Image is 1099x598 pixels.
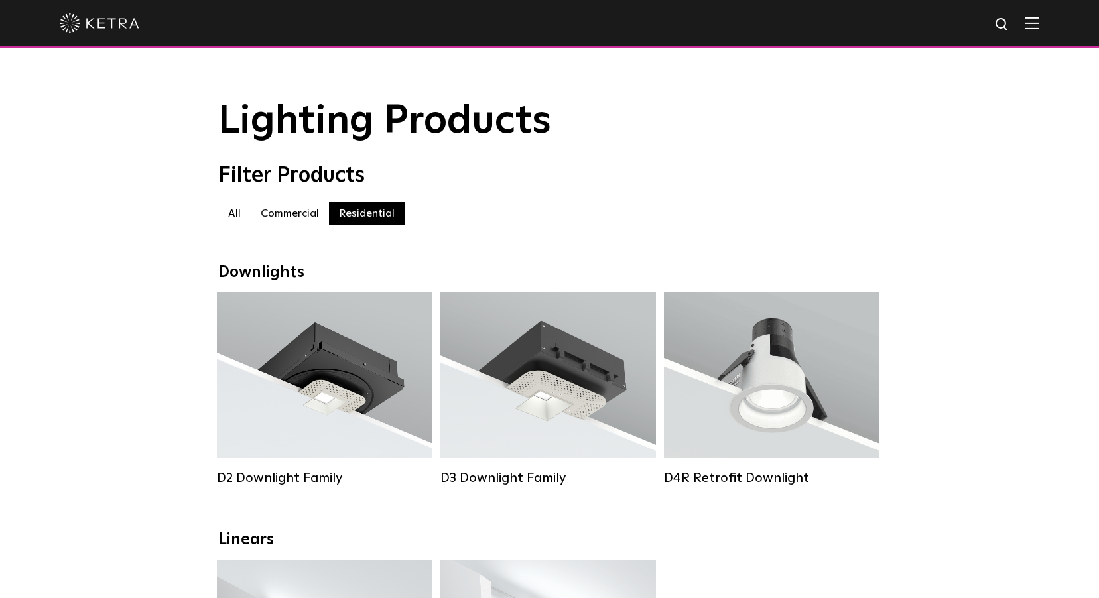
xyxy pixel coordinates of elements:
[218,163,881,188] div: Filter Products
[217,292,432,486] a: D2 Downlight Family Lumen Output:1200Colors:White / Black / Gloss Black / Silver / Bronze / Silve...
[994,17,1011,33] img: search icon
[440,470,656,486] div: D3 Downlight Family
[218,263,881,282] div: Downlights
[218,101,551,141] span: Lighting Products
[218,530,881,550] div: Linears
[329,202,405,225] label: Residential
[440,292,656,486] a: D3 Downlight Family Lumen Output:700 / 900 / 1100Colors:White / Black / Silver / Bronze / Paintab...
[664,292,879,486] a: D4R Retrofit Downlight Lumen Output:800Colors:White / BlackBeam Angles:15° / 25° / 40° / 60°Watta...
[217,470,432,486] div: D2 Downlight Family
[1025,17,1039,29] img: Hamburger%20Nav.svg
[218,202,251,225] label: All
[664,470,879,486] div: D4R Retrofit Downlight
[60,13,139,33] img: ketra-logo-2019-white
[251,202,329,225] label: Commercial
